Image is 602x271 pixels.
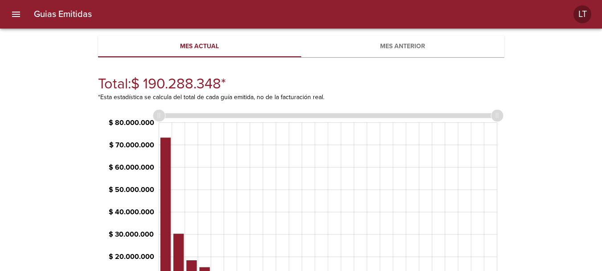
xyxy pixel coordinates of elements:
h4: Total: $ 190.288.348 * [98,75,504,93]
tspan: $ 50.000.000 [109,185,154,194]
tspan: $ 80.000.000 [109,118,154,127]
tspan: $ 60.000.000 [109,163,154,172]
span: Mes anterior [307,41,499,52]
h6: Guias Emitidas [34,7,92,21]
button: menu [5,4,27,25]
tspan: $ 30.000.000 [109,230,154,239]
div: Abrir información de usuario [573,5,591,23]
span: Mes actual [103,41,296,52]
tspan: $ 70.000.000 [109,141,154,150]
div: Tabs Mes Actual o Mes Anterior [98,36,504,57]
p: *Esta estadística se calcula del total de cada guía emitida, no de la facturación real. [98,93,504,102]
tspan: $ 20.000.000 [109,252,154,261]
div: LT [573,5,591,23]
tspan: $ 40.000.000 [109,208,154,217]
